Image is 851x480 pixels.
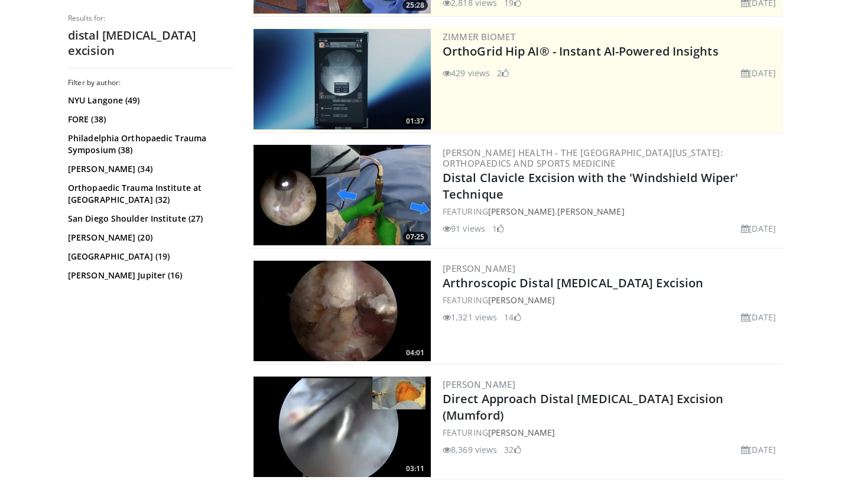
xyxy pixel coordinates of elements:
a: [PERSON_NAME] Jupiter (16) [68,270,230,281]
a: Arthroscopic Distal [MEDICAL_DATA] Excision [443,275,703,291]
h3: Filter by author: [68,78,233,87]
li: [DATE] [741,311,776,323]
a: [PERSON_NAME] (20) [68,232,230,244]
img: 51d03d7b-a4ba-45b7-9f92-2bfbd1feacc3.300x170_q85_crop-smart_upscale.jpg [254,29,431,129]
span: 04:01 [402,348,428,358]
a: [PERSON_NAME] [488,427,555,438]
h2: distal [MEDICAL_DATA] excision [68,28,233,59]
li: [DATE] [741,443,776,456]
span: 01:37 [402,116,428,127]
a: Direct Approach Distal [MEDICAL_DATA] Excision (Mumford) [443,391,724,423]
a: [PERSON_NAME] [443,378,515,390]
img: 5ab64339-f903-43b5-8583-5c2032081f10.300x170_q85_crop-smart_upscale.jpg [254,261,431,361]
a: OrthoGrid Hip AI® - Instant AI-Powered Insights [443,43,719,59]
a: [PERSON_NAME] (34) [68,163,230,175]
li: 14 [504,311,521,323]
div: FEATURING [443,294,781,306]
span: 07:25 [402,232,428,242]
div: FEATURING , [443,205,781,218]
li: 91 views [443,222,485,235]
a: [PERSON_NAME] [488,206,555,217]
li: 8,369 views [443,443,497,456]
img: a7b75fd4-cde6-4697-a64c-761743312e1d.jpeg.300x170_q85_crop-smart_upscale.jpg [254,145,431,245]
a: San Diego Shoulder Institute (27) [68,213,230,225]
p: Results for: [68,14,233,23]
li: 1,321 views [443,311,497,323]
li: 2 [497,67,509,79]
a: [PERSON_NAME] [557,206,624,217]
span: 03:11 [402,463,428,474]
a: 04:01 [254,261,431,361]
a: Zimmer Biomet [443,31,515,43]
a: [PERSON_NAME] Health - The [GEOGRAPHIC_DATA][US_STATE]: Orthopaedics and Sports Medicine [443,147,723,169]
li: 1 [492,222,504,235]
li: [DATE] [741,67,776,79]
a: 07:25 [254,145,431,245]
div: FEATURING [443,426,781,439]
img: MGngRNnbuHoiqTJH4xMDoxOjBrO-I4W8.300x170_q85_crop-smart_upscale.jpg [254,377,431,477]
a: [PERSON_NAME] [488,294,555,306]
a: Philadelphia Orthopaedic Trauma Symposium (38) [68,132,230,156]
li: 32 [504,443,521,456]
a: FORE (38) [68,113,230,125]
li: [DATE] [741,222,776,235]
a: [PERSON_NAME] [443,262,515,274]
a: 01:37 [254,29,431,129]
a: 03:11 [254,377,431,477]
a: Orthopaedic Trauma Institute at [GEOGRAPHIC_DATA] (32) [68,182,230,206]
li: 429 views [443,67,490,79]
a: [GEOGRAPHIC_DATA] (19) [68,251,230,262]
a: NYU Langone (49) [68,95,230,106]
a: Distal Clavicle Excision with the 'Windshield Wiper' Technique [443,170,738,202]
